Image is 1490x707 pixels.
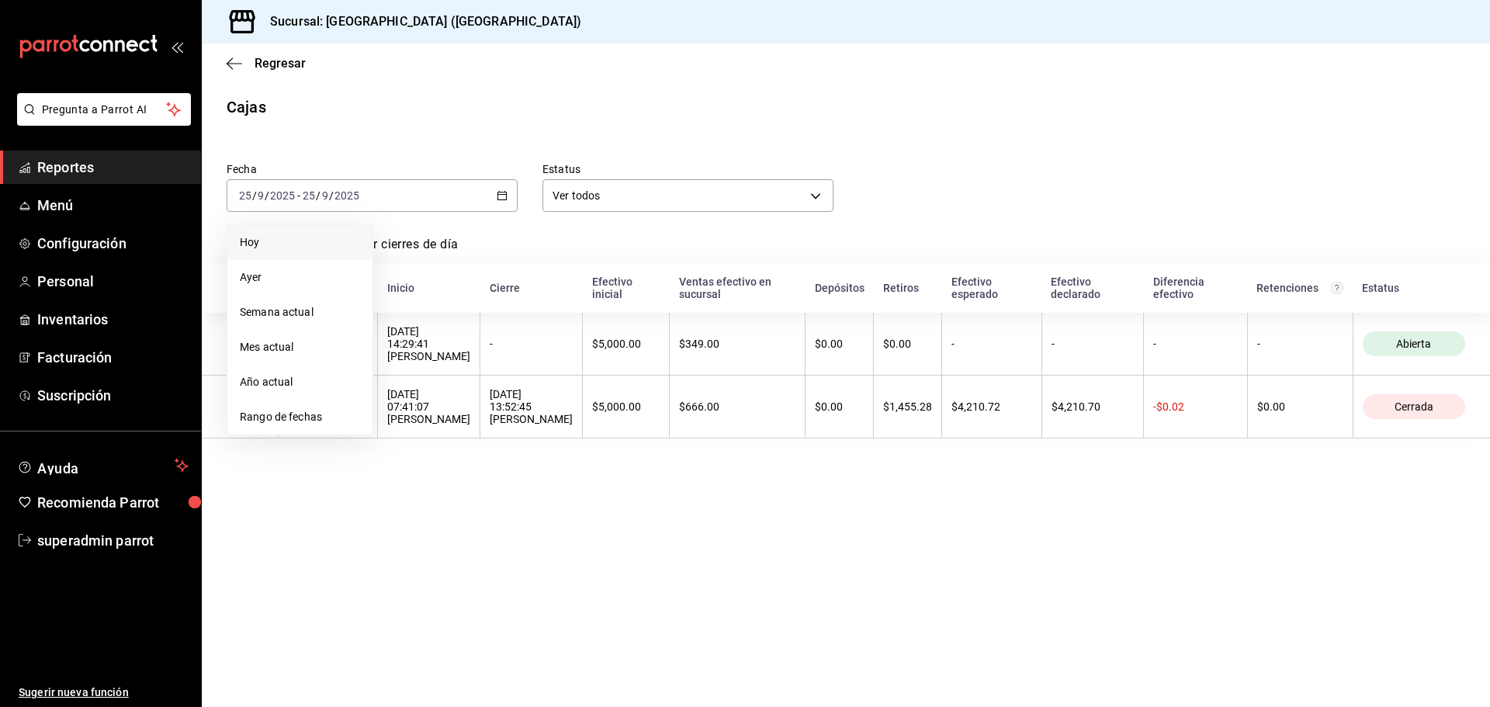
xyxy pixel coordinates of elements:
[359,237,458,263] a: Ver cierres de día
[592,338,660,350] div: $5,000.00
[490,338,573,350] div: -
[255,56,306,71] span: Regresar
[37,271,189,292] span: Personal
[883,282,933,294] div: Retiros
[321,189,329,202] input: --
[227,95,266,119] div: Cajas
[1388,400,1440,413] span: Cerrada
[37,347,189,368] span: Facturación
[19,684,189,701] span: Sugerir nueva función
[302,189,316,202] input: --
[679,338,795,350] div: $349.00
[334,189,360,202] input: ----
[1052,338,1135,350] div: -
[1052,400,1135,413] div: $4,210.70
[1257,400,1343,413] div: $0.00
[679,276,796,300] div: Ventas efectivo en sucursal
[1153,400,1238,413] div: -$0.02
[37,385,189,406] span: Suscripción
[240,304,360,321] span: Semana actual
[297,189,300,202] span: -
[883,400,932,413] div: $1,455.28
[37,195,189,216] span: Menú
[269,189,296,202] input: ----
[490,282,573,294] div: Cierre
[240,409,360,425] span: Rango de fechas
[171,40,183,53] button: open_drawer_menu
[258,12,581,31] h3: Sucursal: [GEOGRAPHIC_DATA] ([GEOGRAPHIC_DATA])
[1256,282,1343,294] div: Retenciones
[387,325,470,362] div: [DATE] 14:29:41 [PERSON_NAME]
[265,189,269,202] span: /
[37,309,189,330] span: Inventarios
[490,388,573,425] div: [DATE] 13:52:45 [PERSON_NAME]
[1257,338,1343,350] div: -
[37,233,189,254] span: Configuración
[951,338,1032,350] div: -
[1331,282,1343,294] svg: Total de retenciones de propinas registradas
[37,157,189,178] span: Reportes
[1362,282,1465,294] div: Estatus
[238,189,252,202] input: --
[37,456,168,475] span: Ayuda
[387,388,470,425] div: [DATE] 07:41:07 [PERSON_NAME]
[11,113,191,129] a: Pregunta a Parrot AI
[37,492,189,513] span: Recomienda Parrot
[227,164,518,175] label: Fecha
[257,189,265,202] input: --
[316,189,321,202] span: /
[387,282,471,294] div: Inicio
[815,282,865,294] div: Depósitos
[252,189,257,202] span: /
[1051,276,1135,300] div: Efectivo declarado
[542,164,833,175] label: Estatus
[542,179,833,212] div: Ver todos
[883,338,932,350] div: $0.00
[17,93,191,126] button: Pregunta a Parrot AI
[42,102,167,118] span: Pregunta a Parrot AI
[240,269,360,286] span: Ayer
[240,234,360,251] span: Hoy
[329,189,334,202] span: /
[592,276,660,300] div: Efectivo inicial
[951,400,1032,413] div: $4,210.72
[227,56,306,71] button: Regresar
[951,276,1033,300] div: Efectivo esperado
[1153,338,1238,350] div: -
[592,400,660,413] div: $5,000.00
[240,339,360,355] span: Mes actual
[815,338,864,350] div: $0.00
[679,400,795,413] div: $666.00
[37,530,189,551] span: superadmin parrot
[240,374,360,390] span: Año actual
[815,400,864,413] div: $0.00
[1153,276,1239,300] div: Diferencia efectivo
[1390,338,1437,350] span: Abierta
